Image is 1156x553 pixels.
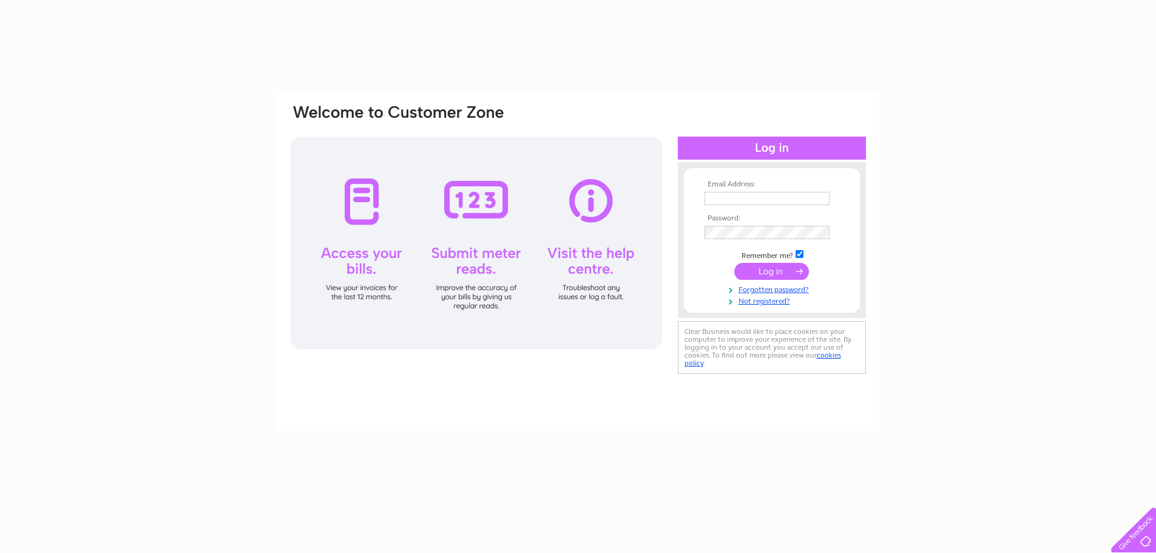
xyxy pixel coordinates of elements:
th: Email Address: [701,180,842,189]
div: Clear Business would like to place cookies on your computer to improve your experience of the sit... [678,321,866,374]
a: Not registered? [705,294,842,306]
a: cookies policy [684,351,841,367]
a: Forgotten password? [705,283,842,294]
td: Remember me? [701,248,842,260]
th: Password: [701,214,842,223]
input: Submit [734,263,809,280]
